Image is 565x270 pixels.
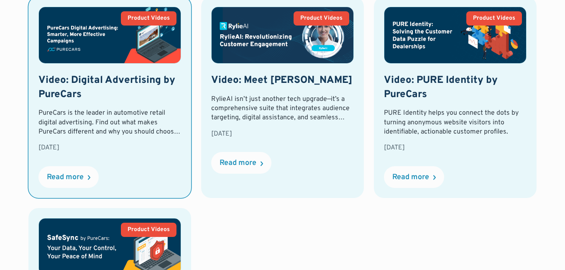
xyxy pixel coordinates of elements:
[47,174,84,181] div: Read more
[384,74,527,102] h2: Video: PURE Identity by PureCars
[211,129,354,139] div: [DATE]
[38,74,181,102] h2: Video: Digital Advertising by PureCars
[473,15,515,21] div: Product Videos
[220,159,256,167] div: Read more
[384,108,527,136] div: PURE Identity helps you connect the dots by turning anonymous website visitors into identifiable,...
[128,227,170,233] div: Product Videos
[211,74,354,88] h2: Video: Meet [PERSON_NAME]
[384,143,527,152] div: [DATE]
[38,143,181,152] div: [DATE]
[38,108,181,136] div: PureCars is the leader in automotive retail digital advertising. Find out what makes PureCars dif...
[211,95,354,123] div: RylieAI isn’t just another tech upgrade—it’s a comprehensive suite that integrates audience targe...
[128,15,170,21] div: Product Videos
[300,15,343,21] div: Product Videos
[392,174,429,181] div: Read more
